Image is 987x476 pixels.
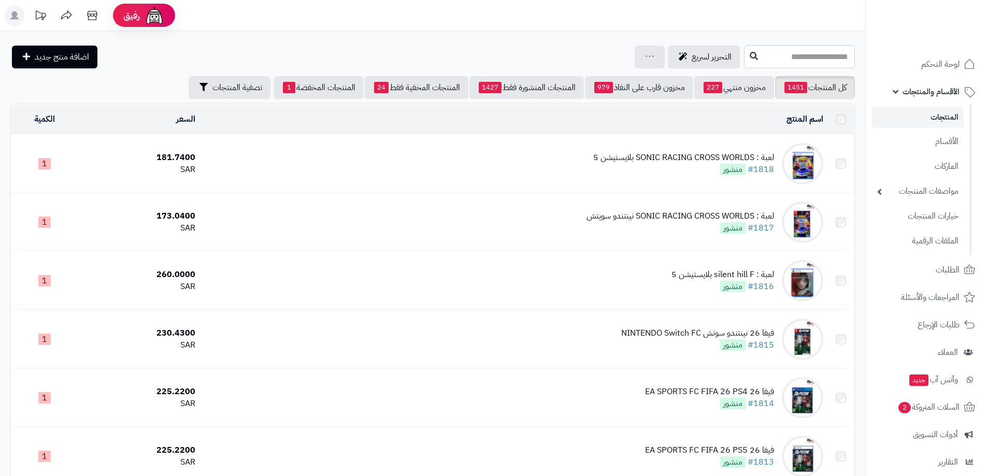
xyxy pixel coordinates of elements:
div: لعبة : SONIC RACING CROSS WORLDS نينتندو سويتش [587,210,774,222]
a: #1817 [748,222,774,234]
div: 230.4300 [82,327,195,339]
a: المنتجات المنشورة فقط1427 [469,76,584,99]
span: رفيق [123,9,140,22]
span: طلبات الإرجاع [918,318,960,332]
a: الكمية [34,113,55,125]
img: لعبة : silent hill F بلايستيشن 5 [782,260,823,301]
a: التحرير لسريع [668,46,740,68]
a: اضافة منتج جديد [12,46,97,68]
img: لعبة : SONIC RACING CROSS WORLDS نينتندو سويتش [782,201,823,243]
div: فيفا 26 EA SPORTS FC FIFA 26 PS4 [645,386,774,398]
div: SAR [82,164,195,176]
span: الطلبات [936,263,960,277]
span: 1 [283,82,295,93]
span: منشور [720,281,746,292]
img: لعبة : SONIC RACING CROSS WORLDS بلايستيشن 5 [782,143,823,184]
div: 181.7400 [82,152,195,164]
span: 2 [898,402,911,413]
span: منشور [720,339,746,351]
span: الأقسام والمنتجات [903,84,960,99]
div: فيفا 26 EA SPORTS FC FIFA 26 PS5 [645,444,774,456]
span: منشور [720,164,746,175]
a: المنتجات المخفية فقط24 [365,76,468,99]
button: تصفية المنتجات [189,76,270,99]
div: SAR [82,339,195,351]
span: لوحة التحكم [921,57,960,71]
a: خيارات المنتجات [872,205,964,227]
span: أدوات التسويق [913,427,958,442]
a: مخزون منتهي227 [694,76,774,99]
a: لوحة التحكم [872,52,981,77]
img: logo-2.png [917,29,977,51]
span: التحرير لسريع [692,51,732,63]
span: 1 [38,217,51,228]
a: #1815 [748,339,774,351]
span: 1 [38,158,51,169]
span: منشور [720,456,746,468]
a: #1818 [748,163,774,176]
span: السلات المتروكة [897,400,960,414]
span: تصفية المنتجات [212,81,262,94]
div: 260.0000 [82,269,195,281]
span: 1 [38,451,51,462]
div: فيفا 26 نينتندو سوتش NINTENDO Switch FC [621,327,774,339]
img: فيفا 26 EA SPORTS FC FIFA 26 PS4 [782,377,823,419]
a: وآتس آبجديد [872,367,981,392]
span: 227 [704,82,722,93]
div: لعبة : SONIC RACING CROSS WORLDS بلايستيشن 5 [593,152,774,164]
a: مواصفات المنتجات [872,180,964,203]
img: فيفا 26 نينتندو سوتش NINTENDO Switch FC [782,319,823,360]
a: تحديثات المنصة [27,5,53,28]
a: المنتجات [872,107,964,128]
a: السلات المتروكة2 [872,395,981,420]
span: 24 [374,82,389,93]
a: التقارير [872,450,981,474]
span: 1427 [479,82,502,93]
div: SAR [82,281,195,293]
a: الماركات [872,155,964,178]
span: 979 [594,82,613,93]
a: طلبات الإرجاع [872,312,981,337]
span: اضافة منتج جديد [35,51,89,63]
a: المنتجات المخفضة1 [274,76,364,99]
div: 225.2200 [82,386,195,398]
a: العملاء [872,340,981,365]
a: المراجعات والأسئلة [872,285,981,310]
span: وآتس آب [908,372,958,387]
div: SAR [82,398,195,410]
span: منشور [720,398,746,409]
a: الطلبات [872,257,981,282]
span: منشور [720,222,746,234]
a: كل المنتجات1451 [775,76,855,99]
span: 1 [38,392,51,403]
div: 173.0400 [82,210,195,222]
span: 1 [38,334,51,345]
span: التقارير [938,455,958,469]
a: الأقسام [872,131,964,153]
a: #1814 [748,397,774,410]
div: 225.2200 [82,444,195,456]
a: أدوات التسويق [872,422,981,447]
div: SAR [82,222,195,234]
a: السعر [176,113,195,125]
a: #1816 [748,280,774,293]
span: العملاء [938,345,958,359]
img: ai-face.png [144,5,165,26]
span: 1 [38,275,51,286]
div: لعبة : silent hill F بلايستيشن 5 [671,269,774,281]
a: الملفات الرقمية [872,230,964,252]
span: المراجعات والأسئلة [901,290,960,305]
a: اسم المنتج [786,113,823,125]
span: جديد [909,374,928,386]
span: 1451 [784,82,807,93]
div: SAR [82,456,195,468]
a: مخزون قارب على النفاذ979 [585,76,693,99]
a: #1813 [748,456,774,468]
